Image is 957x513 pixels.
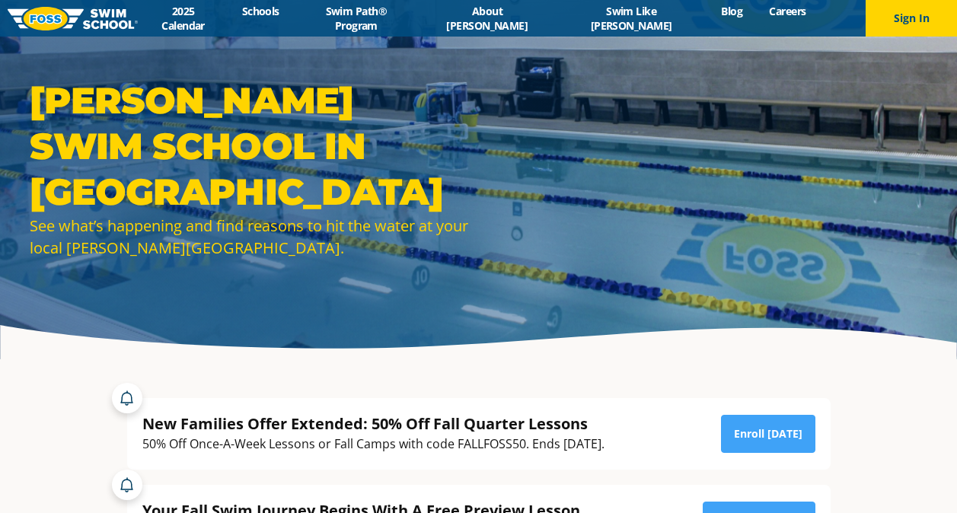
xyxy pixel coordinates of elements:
a: 2025 Calendar [138,4,228,33]
a: Swim Path® Program [292,4,419,33]
a: Enroll [DATE] [721,415,815,453]
a: Careers [756,4,819,18]
a: Blog [708,4,756,18]
div: 50% Off Once-A-Week Lessons or Fall Camps with code FALLFOSS50. Ends [DATE]. [142,434,605,454]
a: Schools [228,4,292,18]
h1: [PERSON_NAME] Swim School in [GEOGRAPHIC_DATA] [30,78,471,215]
div: New Families Offer Extended: 50% Off Fall Quarter Lessons [142,413,605,434]
a: Swim Like [PERSON_NAME] [554,4,708,33]
div: See what’s happening and find reasons to hit the water at your local [PERSON_NAME][GEOGRAPHIC_DATA]. [30,215,471,259]
a: About [PERSON_NAME] [419,4,554,33]
img: FOSS Swim School Logo [8,7,138,30]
